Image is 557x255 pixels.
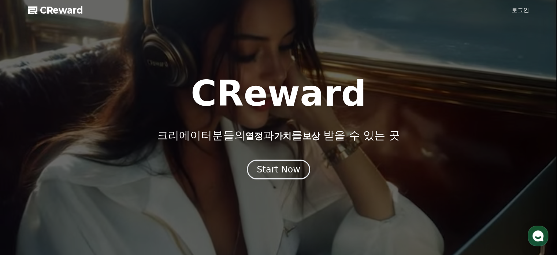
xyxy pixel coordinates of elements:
a: Start Now [247,167,310,174]
a: CReward [28,4,83,16]
h1: CReward [191,76,366,111]
a: 대화 [48,194,94,212]
a: 홈 [2,194,48,212]
span: 설정 [113,205,122,211]
span: 대화 [67,205,76,211]
a: 설정 [94,194,141,212]
p: 크리에이터분들의 과 를 받을 수 있는 곳 [157,129,400,142]
span: CReward [40,4,83,16]
span: 보상 [302,131,320,141]
button: Start Now [247,160,310,179]
a: 로그인 [512,6,529,15]
span: 홈 [23,205,27,211]
span: 열정 [245,131,263,141]
div: Start Now [257,164,300,175]
span: 가치 [274,131,291,141]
